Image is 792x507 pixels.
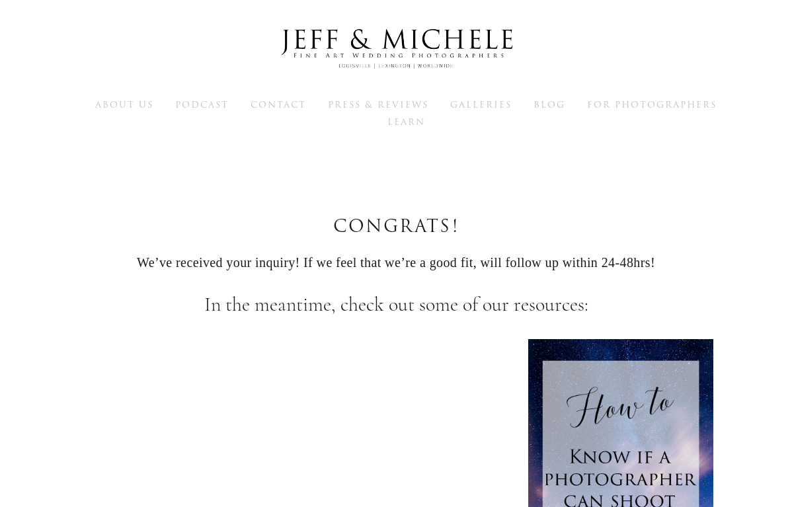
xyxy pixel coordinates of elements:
span: About Us [95,98,153,111]
h1: In the meantime, check out some of our resources: [79,293,713,317]
a: About Us [95,98,153,110]
span: Podcast [175,98,229,111]
h2: We’ve received your inquiry! If we feel that we’re a good fit, will follow up within 24-48hrs! [79,254,713,270]
a: Press & Reviews [328,98,428,110]
h3: Congrats! [79,214,713,241]
a: Podcast [175,98,229,110]
span: Galleries [450,98,512,111]
span: Press & Reviews [328,98,428,111]
a: Blog [534,98,565,110]
span: For Photographers [587,98,717,111]
img: Louisville Wedding Photographers - Jeff & Michele Wedding Photographers [264,17,528,81]
span: Contact [251,98,306,111]
a: For Photographers [587,98,717,110]
a: Contact [251,98,306,110]
span: Blog [534,98,565,111]
a: Galleries [450,98,512,110]
a: Learn [387,116,425,128]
